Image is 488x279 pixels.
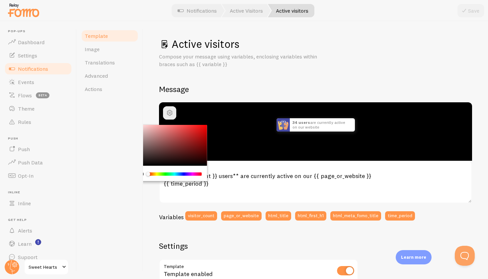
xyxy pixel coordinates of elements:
[159,213,184,221] h3: Variables
[4,49,72,62] a: Settings
[4,115,72,129] a: Rules
[18,200,31,207] span: Inline
[4,224,72,237] a: Alerts
[18,146,30,152] span: Push
[35,239,41,245] svg: <p>Watch New Feature Tutorials!</p>
[81,43,139,56] a: Image
[295,211,326,221] button: html_first_h1
[159,84,472,94] h2: Message
[385,211,415,221] button: time_period
[18,119,31,125] span: Rules
[4,237,72,250] a: Learn
[18,52,37,59] span: Settings
[4,169,72,182] a: Opt-In
[18,65,48,72] span: Notifications
[277,118,290,132] img: Fomo
[18,159,43,166] span: Push Data
[266,211,291,221] button: html_title
[8,190,72,195] span: Inline
[330,211,381,221] button: html_meta_fomo_title
[159,241,358,251] h2: Settings
[81,69,139,82] a: Advanced
[36,92,49,98] span: beta
[292,120,310,125] strong: 34 users
[85,86,102,92] span: Actions
[18,92,32,99] span: Flows
[85,46,100,52] span: Image
[18,227,32,234] span: Alerts
[396,250,432,264] div: Learn more
[81,29,139,43] a: Template
[185,211,217,221] button: visitor_count
[18,105,35,112] span: Theme
[29,263,60,271] span: Sweet Hearts
[8,29,72,34] span: Pop-ups
[159,37,472,51] h1: Active visitors
[18,254,38,260] span: Support
[4,142,72,156] a: Push
[18,39,44,46] span: Dashboard
[292,118,348,132] p: are currently active on our website
[81,82,139,96] a: Actions
[4,75,72,89] a: Events
[4,62,72,75] a: Notifications
[4,250,72,264] a: Support
[455,246,475,266] iframe: Help Scout Beacon - Open
[4,36,72,49] a: Dashboard
[85,72,108,79] span: Advanced
[401,254,426,260] p: Learn more
[18,79,34,85] span: Events
[4,102,72,115] a: Theme
[4,156,72,169] a: Push Data
[159,53,318,68] p: Compose your message using variables, enclosing variables within braces such as {{ variable }}
[8,137,72,141] span: Push
[85,59,115,66] span: Translations
[159,161,472,172] label: Notification Message
[7,2,40,19] img: fomo-relay-logo-orange.svg
[4,197,72,210] a: Inline
[24,259,69,275] a: Sweet Hearts
[85,33,108,39] span: Template
[8,218,72,222] span: Get Help
[81,56,139,69] a: Translations
[221,211,262,221] button: page_or_website
[18,172,34,179] span: Opt-In
[4,89,72,102] a: Flows beta
[18,240,32,247] span: Learn
[132,125,207,181] div: Chrome color picker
